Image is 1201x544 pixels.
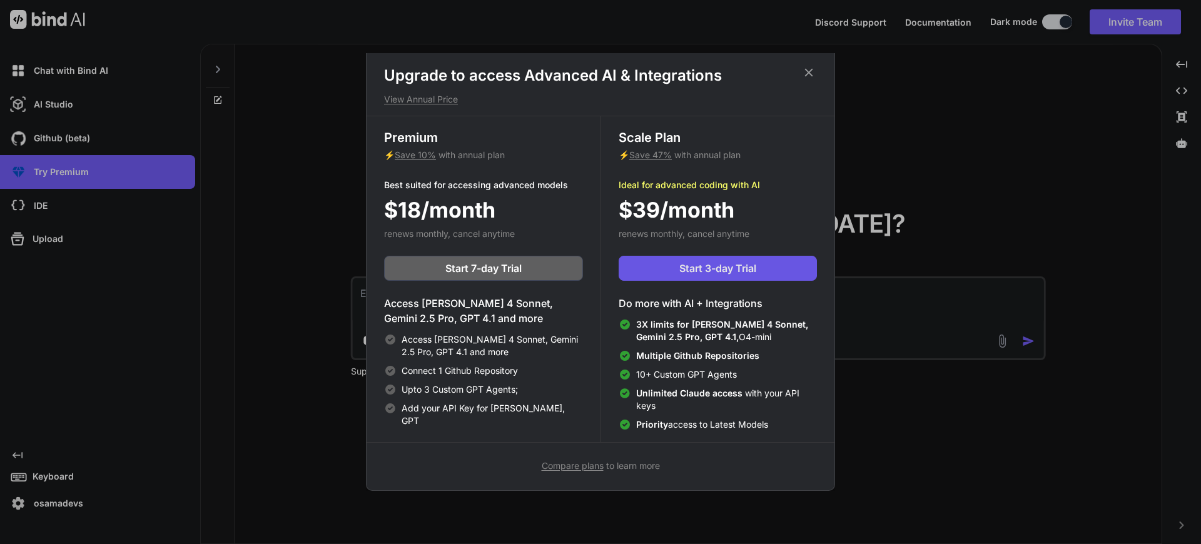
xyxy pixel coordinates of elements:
[636,388,745,398] span: Unlimited Claude access
[636,419,668,430] span: Priority
[384,194,495,226] span: $18/month
[384,149,583,161] p: ⚡ with annual plan
[384,179,583,191] p: Best suited for accessing advanced models
[384,296,583,326] h4: Access [PERSON_NAME] 4 Sonnet, Gemini 2.5 Pro, GPT 4.1 and more
[402,333,583,358] span: Access [PERSON_NAME] 4 Sonnet, Gemini 2.5 Pro, GPT 4.1 and more
[619,228,749,239] span: renews monthly, cancel anytime
[445,261,522,276] span: Start 7-day Trial
[542,460,604,471] span: Compare plans
[619,256,817,281] button: Start 3-day Trial
[636,318,817,343] span: O4-mini
[384,93,817,106] p: View Annual Price
[384,228,515,239] span: renews monthly, cancel anytime
[636,418,768,431] span: access to Latest Models
[636,387,817,412] span: with your API keys
[636,319,808,342] span: 3X limits for [PERSON_NAME] 4 Sonnet, Gemini 2.5 Pro, GPT 4.1,
[619,129,817,146] h3: Scale Plan
[679,261,756,276] span: Start 3-day Trial
[384,129,583,146] h3: Premium
[619,149,817,161] p: ⚡ with annual plan
[384,256,583,281] button: Start 7-day Trial
[402,383,518,396] span: Upto 3 Custom GPT Agents;
[619,296,817,311] h4: Do more with AI + Integrations
[402,402,583,427] span: Add your API Key for [PERSON_NAME], GPT
[636,368,737,381] span: 10+ Custom GPT Agents
[629,149,672,160] span: Save 47%
[636,350,759,361] span: Multiple Github Repositories
[402,365,518,377] span: Connect 1 Github Repository
[384,66,817,86] h1: Upgrade to access Advanced AI & Integrations
[619,194,734,226] span: $39/month
[395,149,436,160] span: Save 10%
[619,179,817,191] p: Ideal for advanced coding with AI
[542,460,660,471] span: to learn more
